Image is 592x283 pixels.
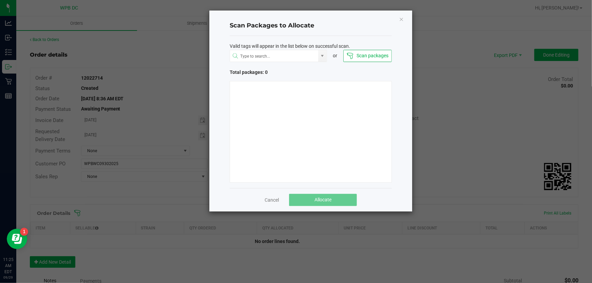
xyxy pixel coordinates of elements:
button: Scan packages [343,50,392,62]
input: NO DATA FOUND [230,50,318,62]
button: Close [399,15,404,23]
iframe: Resource center unread badge [20,228,28,236]
span: Total packages: 0 [230,69,311,76]
iframe: Resource center [7,229,27,249]
a: Cancel [265,197,279,203]
span: Allocate [314,197,331,202]
button: Allocate [289,194,357,206]
h4: Scan Packages to Allocate [230,21,392,30]
span: Valid tags will appear in the list below on successful scan. [230,43,350,50]
div: or [327,52,343,59]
